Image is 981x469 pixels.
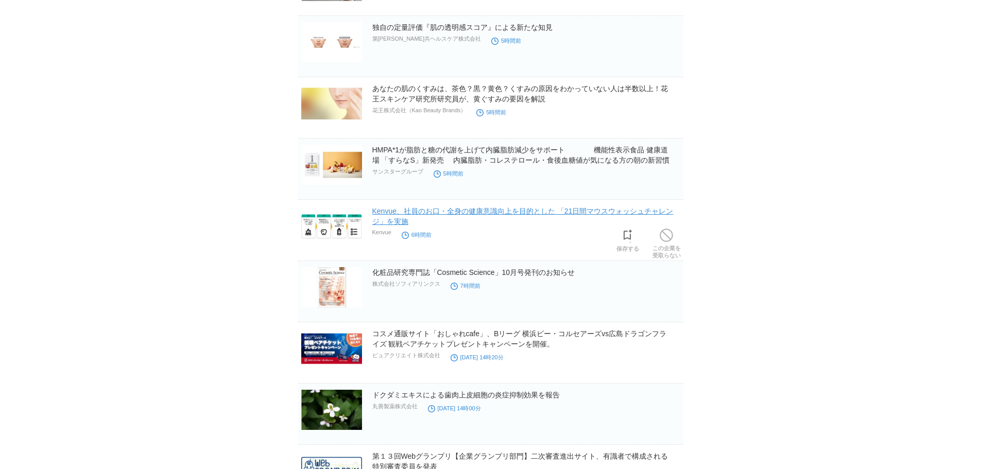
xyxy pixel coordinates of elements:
[402,232,432,238] time: 6時間前
[301,22,362,62] img: 独自の定量評価『肌の透明感スコア』による新たな知見
[301,328,362,369] img: コスメ通販サイト「おしゃれcafe」、Bリーグ 横浜ビー・コルセアーズvs広島ドラゴンフライズ 観戦ペアチケットプレゼントキャンペーンを開催。
[372,207,674,225] a: Kenvue、社員のお口・全身の健康意識向上を目的とした 「21日間マウスウォッシュチャレンジ」を実施
[372,84,668,103] a: あなたの肌のくすみは、茶色？黒？黄色？くすみの原因をわかっていない人は半数以上！花王スキンケア研究所研究員が、黄ぐすみの要因を解説
[301,83,362,124] img: あなたの肌のくすみは、茶色？黒？黄色？くすみの原因をわかっていない人は半数以上！花王スキンケア研究所研究員が、黄ぐすみの要因を解説
[301,390,362,430] img: ドクダミエキスによる歯肉上皮細胞の炎症抑制効果を報告
[652,226,681,259] a: この企業を受取らない
[434,170,463,177] time: 5時間前
[372,23,553,31] a: 独自の定量評価『肌の透明感スコア』による新たな知見
[372,403,418,410] p: 丸善製薬株式会社
[372,280,440,288] p: 株式会社ソフィアリンクス
[372,107,467,114] p: 花王株式会社（Kao Beauty Brands）
[491,38,521,44] time: 5時間前
[372,391,560,399] a: ドクダミエキスによる歯肉上皮細胞の炎症抑制効果を報告
[372,352,440,359] p: ピュアクリエイト株式会社
[301,267,362,307] img: 化粧品研究専門誌「Cosmetic Science」10月号発刊のお知らせ
[372,168,423,176] p: サンスターグループ
[301,206,362,246] img: Kenvue、社員のお口・全身の健康意識向上を目的とした 「21日間マウスウォッシュチャレンジ」を実施
[428,405,481,411] time: [DATE] 14時00分
[372,146,669,164] a: HMPA*1が脂肪と糖の代謝を上げて内臓脂肪減少をサポート 機能性表示食品 健康道場 「すらなS」新発売 内臓脂肪・コレステロール・食後血糖値が気になる方の朝の新習慣
[451,354,504,360] time: [DATE] 14時20分
[616,227,639,252] a: 保存する
[476,109,506,115] time: 5時間前
[372,229,391,235] p: Kenvue
[372,268,575,276] a: 化粧品研究専門誌「Cosmetic Science」10月号発刊のお知らせ
[372,35,481,43] p: 第[PERSON_NAME]共ヘルスケア株式会社
[372,329,667,348] a: コスメ通販サイト「おしゃれcafe」、Bリーグ 横浜ビー・コルセアーズvs広島ドラゴンフライズ 観戦ペアチケットプレゼントキャンペーンを開催。
[301,145,362,185] img: HMPA*1が脂肪と糖の代謝を上げて内臓脂肪減少をサポート 機能性表示食品 健康道場 「すらなS」新発売 内臓脂肪・コレステロール・食後血糖値が気になる方の朝の新習慣
[451,283,480,289] time: 7時間前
